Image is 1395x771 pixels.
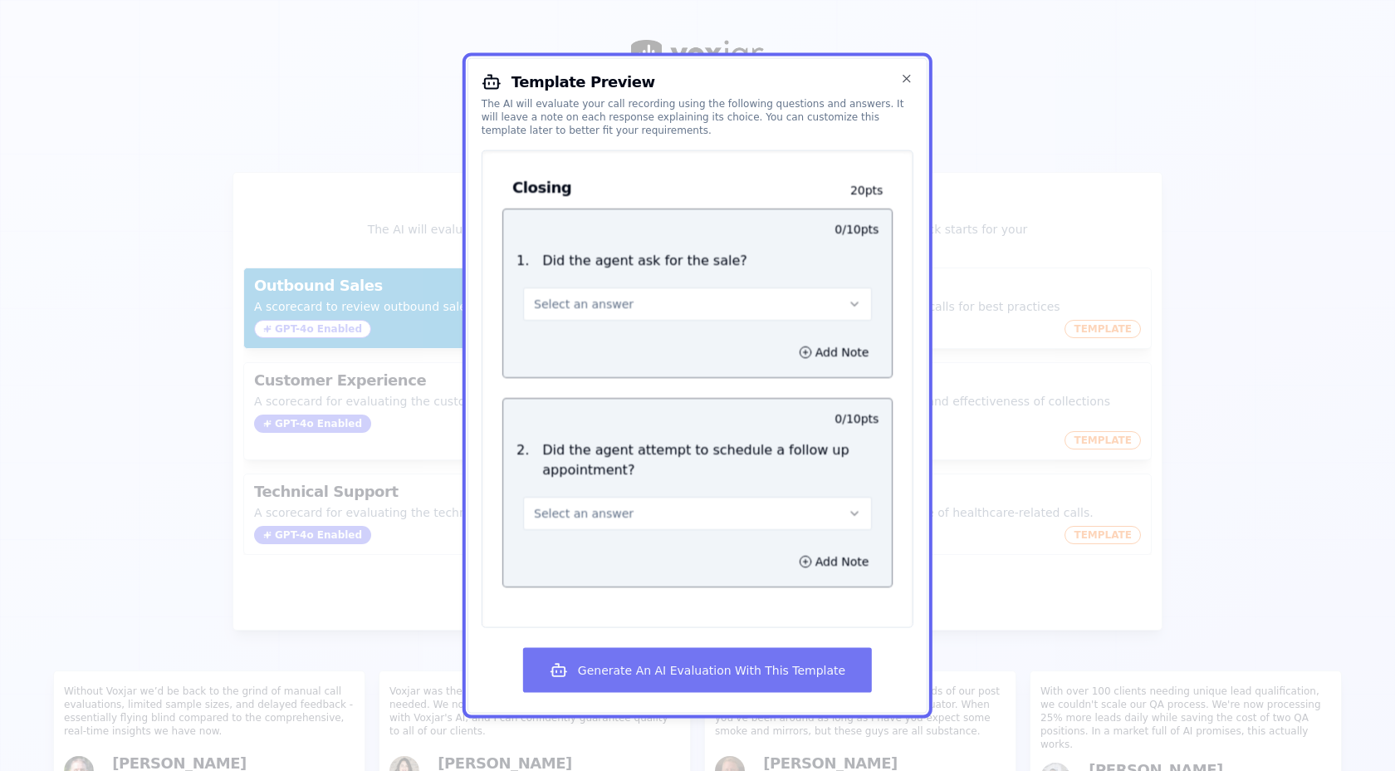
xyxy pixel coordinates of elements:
[542,440,879,480] p: Did the agent attempt to schedule a follow up appointment?
[510,251,536,271] p: 1 .
[482,72,913,92] h2: Template Preview
[542,251,747,271] p: Did the agent ask for the sale?
[512,177,821,199] h3: Closing
[534,296,634,312] span: Select an answer
[523,647,872,692] button: Generate An AI Evaluation With This Template
[835,410,879,427] p: 0 / 10 pts
[835,221,879,238] p: 0 / 10 pts
[788,550,879,573] button: Add Note
[510,440,536,480] p: 2 .
[821,182,883,199] p: 20 pts
[534,505,634,522] span: Select an answer
[788,341,879,364] button: Add Note
[482,97,913,137] div: The AI will evaluate your call recording using the following questions and answers. It will leave...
